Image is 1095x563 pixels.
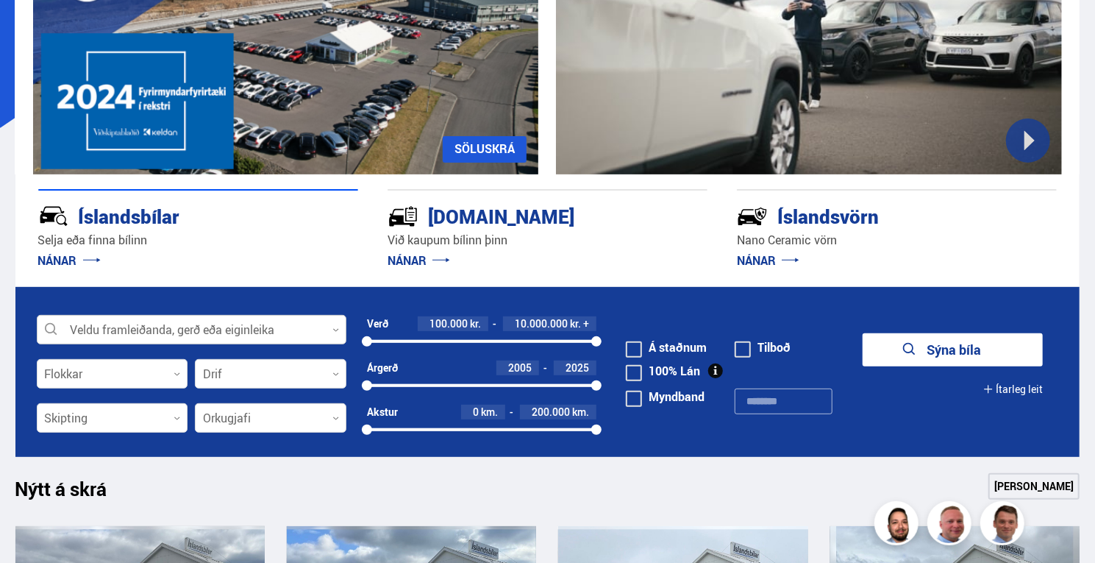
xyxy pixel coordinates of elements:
span: kr. [470,318,481,330]
p: Selja eða finna bílinn [38,232,358,249]
span: 0 [473,405,479,419]
span: + [583,318,589,330]
span: 200.000 [532,405,570,419]
img: tr5P-W3DuiFaO7aO.svg [388,201,418,232]
span: 2025 [566,361,589,375]
span: km. [481,406,498,418]
img: -Svtn6bYgwAsiwNX.svg [737,201,768,232]
img: nhp88E3Fdnt1Opn2.png [877,503,921,548]
label: Tilboð [735,341,791,353]
p: Nano Ceramic vörn [737,232,1057,249]
div: Verð [367,318,388,330]
a: NÁNAR [38,252,101,269]
img: siFngHWaQ9KaOqBr.png [930,503,974,548]
label: Myndband [626,391,705,403]
div: Íslandsvörn [737,202,1005,228]
h1: Nýtt á skrá [15,478,133,509]
button: Open LiveChat chat widget [12,6,56,50]
button: Sýna bíla [863,333,1043,367]
div: Árgerð [367,362,398,374]
label: 100% Lán [626,365,700,377]
a: NÁNAR [388,252,450,269]
button: Ítarleg leit [983,373,1043,406]
span: 10.000.000 [515,316,568,330]
div: [DOMAIN_NAME] [388,202,655,228]
a: NÁNAR [737,252,799,269]
div: Akstur [367,406,398,418]
label: Á staðnum [626,341,707,353]
p: Við kaupum bílinn þinn [388,232,707,249]
img: FbJEzSuNWCJXmdc-.webp [982,503,1027,548]
span: kr. [570,318,581,330]
span: 2005 [508,361,532,375]
a: [PERSON_NAME] [988,473,1080,500]
span: km. [572,406,589,418]
span: 100.000 [429,316,468,330]
div: Íslandsbílar [38,202,306,228]
a: SÖLUSKRÁ [443,136,527,163]
img: JRvxyua_JYH6wB4c.svg [38,201,69,232]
